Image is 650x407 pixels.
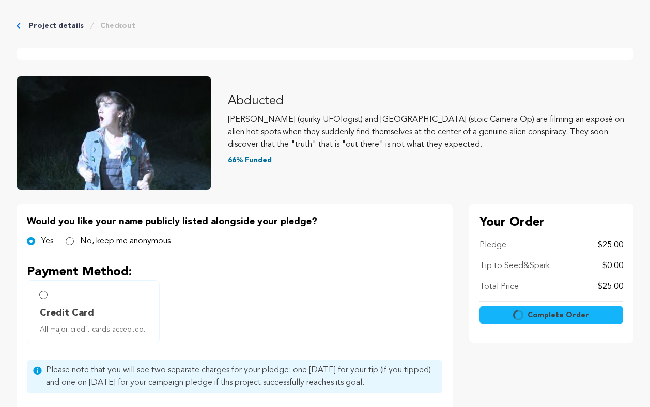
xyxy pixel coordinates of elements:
label: Yes [41,235,53,247]
span: Complete Order [528,310,589,320]
p: Total Price [479,280,519,293]
button: Complete Order [479,306,623,324]
span: Credit Card [40,306,94,320]
p: Tip to Seed&Spark [479,260,550,272]
p: $25.00 [598,280,623,293]
span: Please note that you will see two separate charges for your pledge: one [DATE] for your tip (if y... [46,364,436,389]
p: [PERSON_NAME] (quirky UFOlogist) and [GEOGRAPHIC_DATA] (stoic Camera Op) are filming an exposé on... [228,114,633,151]
p: Abducted [228,93,633,109]
label: No, keep me anonymous [80,235,171,247]
p: Pledge [479,239,506,252]
p: 66% Funded [228,155,633,165]
div: Breadcrumb [17,21,633,31]
p: $0.00 [602,260,623,272]
span: All major credit cards accepted. [40,324,151,335]
img: Abducted image [17,76,211,190]
a: Project details [29,21,84,31]
p: Payment Method: [27,264,442,280]
p: Would you like your name publicly listed alongside your pledge? [27,214,442,229]
a: Checkout [100,21,135,31]
p: $25.00 [598,239,623,252]
p: Your Order [479,214,623,231]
